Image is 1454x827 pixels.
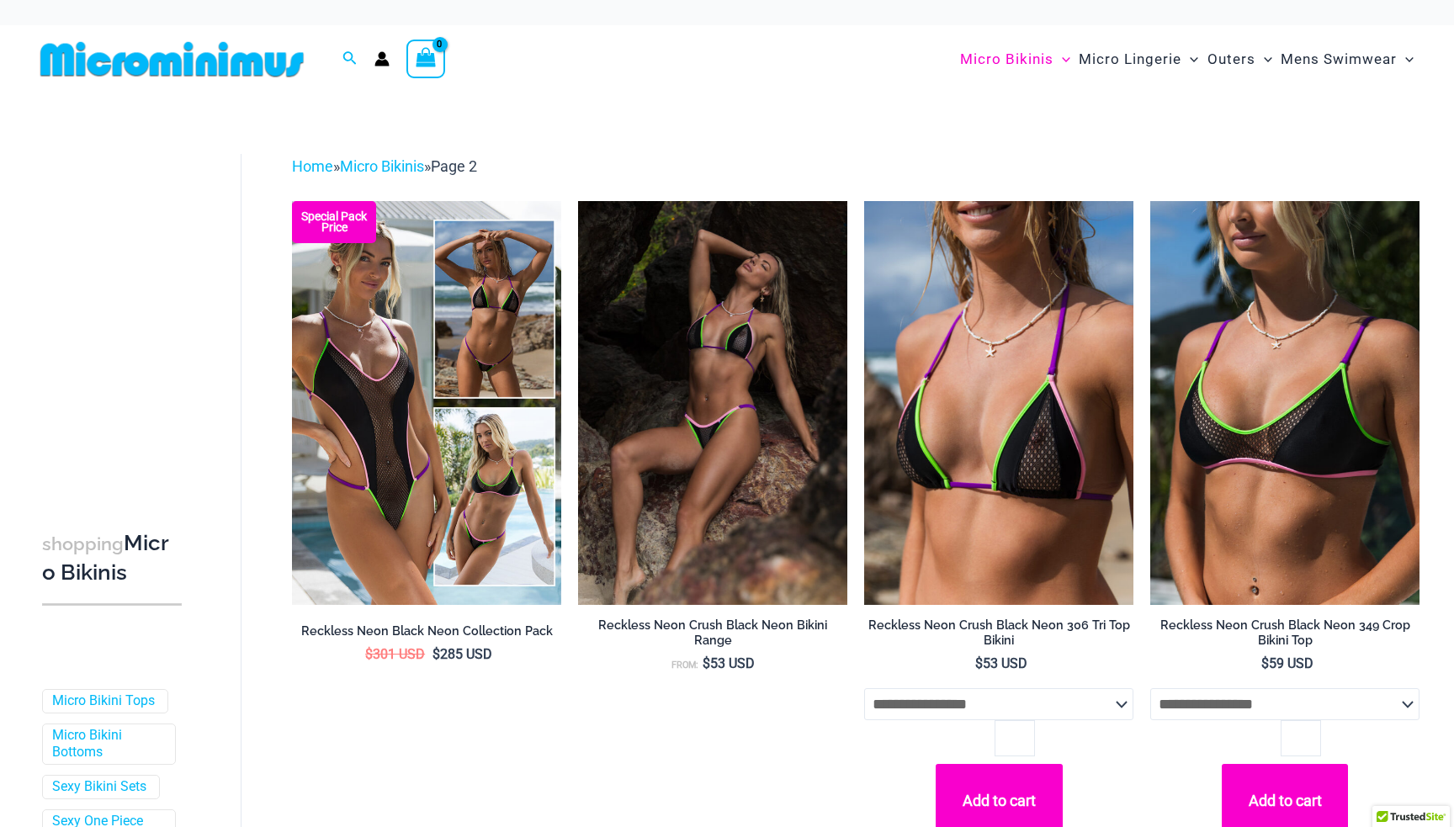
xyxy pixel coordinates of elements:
a: Search icon link [342,49,358,70]
span: » » [292,157,477,175]
a: Account icon link [374,51,390,66]
a: Reckless Neon Black Neon Collection Pack [292,623,561,645]
b: Special Pack Price [292,211,376,233]
span: $ [432,646,440,662]
span: Page 2 [431,157,477,175]
a: Micro Bikini Tops [52,692,155,710]
bdi: 59 USD [1261,655,1313,671]
span: $ [365,646,373,662]
a: Home [292,157,333,175]
span: shopping [42,533,124,554]
bdi: 285 USD [432,646,492,662]
a: Mens SwimwearMenu ToggleMenu Toggle [1276,34,1418,85]
h2: Reckless Neon Crush Black Neon 306 Tri Top Bikini [864,618,1133,649]
span: From: [671,660,698,671]
img: Collection Pack [292,201,561,605]
a: Reckless Neon Crush Black Neon 306 Tri Top 296 Cheeky 04Reckless Neon Crush Black Neon 349 Crop T... [578,201,847,605]
span: $ [975,655,983,671]
a: Reckless Neon Crush Black Neon 349 Crop Bikini Top [1150,618,1420,655]
span: $ [1261,655,1269,671]
img: Reckless Neon Crush Black Neon 306 Tri Top 01 [864,201,1133,605]
a: Micro LingerieMenu ToggleMenu Toggle [1075,34,1202,85]
a: Micro Bikini Bottoms [52,727,162,762]
h2: Reckless Neon Black Neon Collection Pack [292,623,561,639]
a: Sexy Bikini Sets [52,778,146,796]
span: Outers [1207,38,1255,81]
input: Product quantity [995,720,1034,755]
span: Menu Toggle [1397,38,1414,81]
iframe: TrustedSite Certified [42,140,194,477]
bdi: 53 USD [975,655,1027,671]
a: Reckless Neon Crush Black Neon 349 Crop Top 02Reckless Neon Crush Black Neon 349 Crop Top 01Reckl... [1150,201,1420,605]
a: View Shopping Cart, empty [406,40,445,78]
span: Menu Toggle [1255,38,1272,81]
a: Micro BikinisMenu ToggleMenu Toggle [956,34,1075,85]
span: Menu Toggle [1053,38,1070,81]
bdi: 301 USD [365,646,425,662]
span: $ [703,655,710,671]
a: Reckless Neon Crush Black Neon Bikini Range [578,618,847,655]
h2: Reckless Neon Crush Black Neon Bikini Range [578,618,847,649]
img: Reckless Neon Crush Black Neon 349 Crop Top 02 [1150,201,1420,605]
bdi: 53 USD [703,655,755,671]
h2: Reckless Neon Crush Black Neon 349 Crop Bikini Top [1150,618,1420,649]
span: Micro Bikinis [960,38,1053,81]
span: Mens Swimwear [1281,38,1397,81]
a: Reckless Neon Crush Black Neon 306 Tri Top Bikini [864,618,1133,655]
a: Collection Pack Top BTop B [292,201,561,605]
a: OutersMenu ToggleMenu Toggle [1203,34,1276,85]
span: Menu Toggle [1181,38,1198,81]
span: Micro Lingerie [1079,38,1181,81]
img: Reckless Neon Crush Black Neon 306 Tri Top 296 Cheeky 04 [578,201,847,605]
img: MM SHOP LOGO FLAT [34,40,310,78]
a: Micro Bikinis [340,157,424,175]
h3: Micro Bikinis [42,529,182,587]
nav: Site Navigation [953,31,1420,87]
input: Product quantity [1281,720,1320,755]
a: Reckless Neon Crush Black Neon 306 Tri Top 01Reckless Neon Crush Black Neon 306 Tri Top 296 Cheek... [864,201,1133,605]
